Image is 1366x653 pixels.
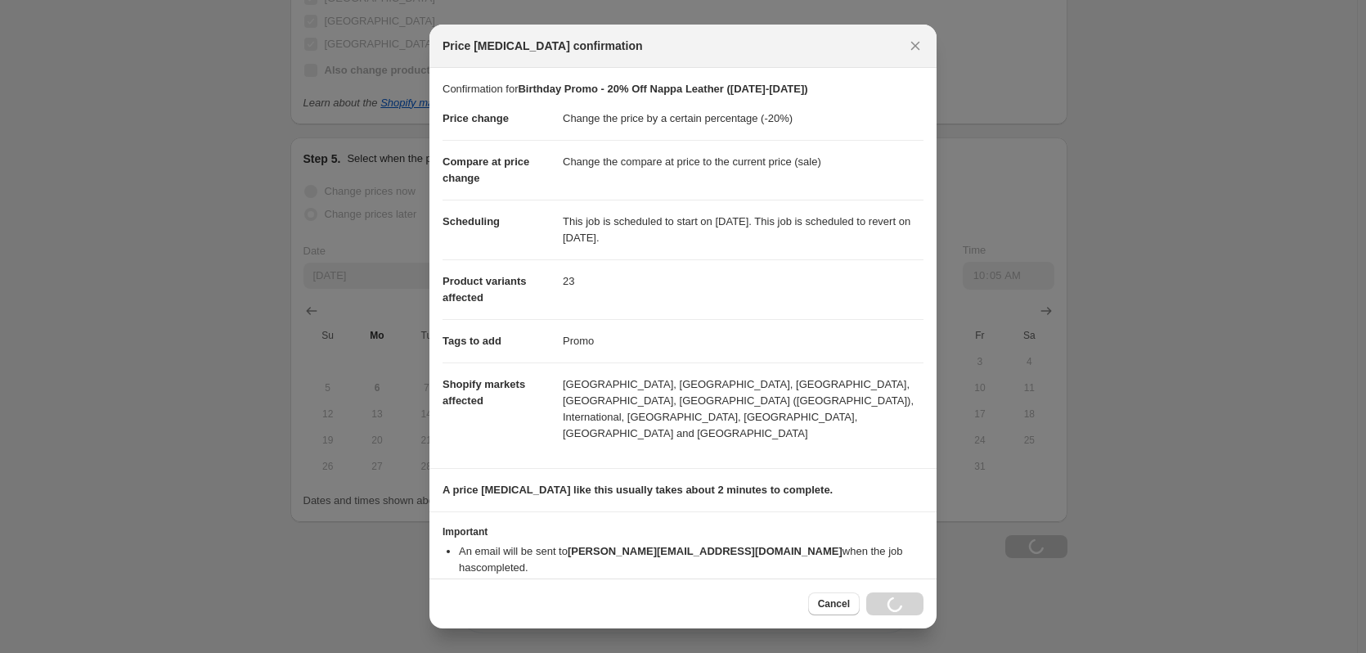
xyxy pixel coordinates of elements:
[443,525,923,538] h3: Important
[563,97,923,140] dd: Change the price by a certain percentage (-20%)
[443,38,643,54] span: Price [MEDICAL_DATA] confirmation
[443,112,509,124] span: Price change
[443,484,833,496] b: A price [MEDICAL_DATA] like this usually takes about 2 minutes to complete.
[818,597,850,610] span: Cancel
[443,275,527,304] span: Product variants affected
[443,335,501,347] span: Tags to add
[563,363,923,455] dd: [GEOGRAPHIC_DATA], [GEOGRAPHIC_DATA], [GEOGRAPHIC_DATA], [GEOGRAPHIC_DATA], [GEOGRAPHIC_DATA] ([G...
[443,378,525,407] span: Shopify markets affected
[904,34,927,57] button: Close
[443,215,500,227] span: Scheduling
[563,200,923,259] dd: This job is scheduled to start on [DATE]. This job is scheduled to revert on [DATE].
[808,592,860,615] button: Cancel
[443,155,529,184] span: Compare at price change
[563,259,923,303] dd: 23
[459,543,923,576] li: An email will be sent to when the job has completed .
[443,81,923,97] p: Confirmation for
[568,545,843,557] b: [PERSON_NAME][EMAIL_ADDRESS][DOMAIN_NAME]
[563,319,923,363] dd: Promo
[518,83,807,95] b: Birthday Promo - 20% Off Nappa Leather ([DATE]-[DATE])
[563,140,923,183] dd: Change the compare at price to the current price (sale)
